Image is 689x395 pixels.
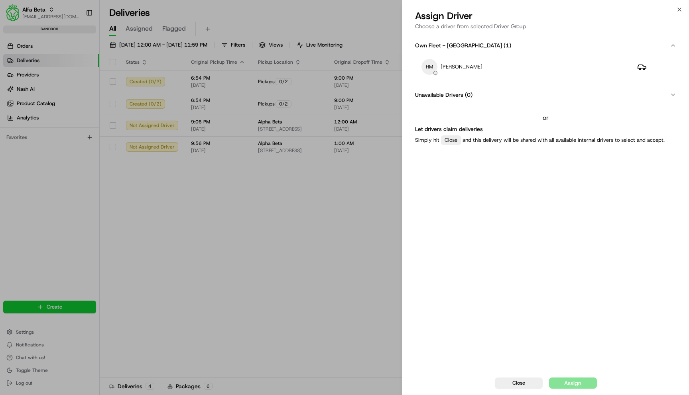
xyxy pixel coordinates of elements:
div: We're available if you need us! [27,84,101,90]
p: Choose a driver from selected Driver Group [415,22,676,30]
a: 💻API Documentation [64,112,131,127]
input: Clear [21,51,132,60]
div: Start new chat [27,76,131,84]
a: Powered byPylon [56,135,96,141]
img: 1736555255976-a54dd68f-1ca7-489b-9aae-adbdc363a1c4 [8,76,22,90]
span: ( 1 ) [504,41,511,49]
button: Start new chat [136,78,145,88]
p: Simply hit and this delivery will be shared with all available internal drivers to select and acc... [415,135,676,145]
p: Welcome 👋 [8,32,145,45]
p: [PERSON_NAME] [441,63,482,70]
span: Unavailable Drivers [415,91,463,99]
span: or [543,113,549,123]
h2: Let drivers claim deliveries [415,124,676,134]
span: Own Fleet - [GEOGRAPHIC_DATA] [415,41,502,49]
span: API Documentation [75,115,128,123]
span: ( 0 ) [465,91,472,99]
div: 📗 [8,116,14,123]
span: Knowledge Base [16,115,61,123]
img: Nash [8,8,24,24]
div: Close [441,135,461,145]
button: Unavailable Drivers(0) [415,84,676,105]
button: Own Fleet - [GEOGRAPHIC_DATA](1) [415,35,676,56]
span: Pylon [79,135,96,141]
span: Close [512,379,525,387]
span: HM [421,59,437,75]
h2: Assign Driver [415,10,676,22]
a: 📗Knowledge Base [5,112,64,127]
div: Own Fleet - [GEOGRAPHIC_DATA](1) [415,56,676,84]
button: Close [495,377,543,389]
div: 💻 [67,116,74,123]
